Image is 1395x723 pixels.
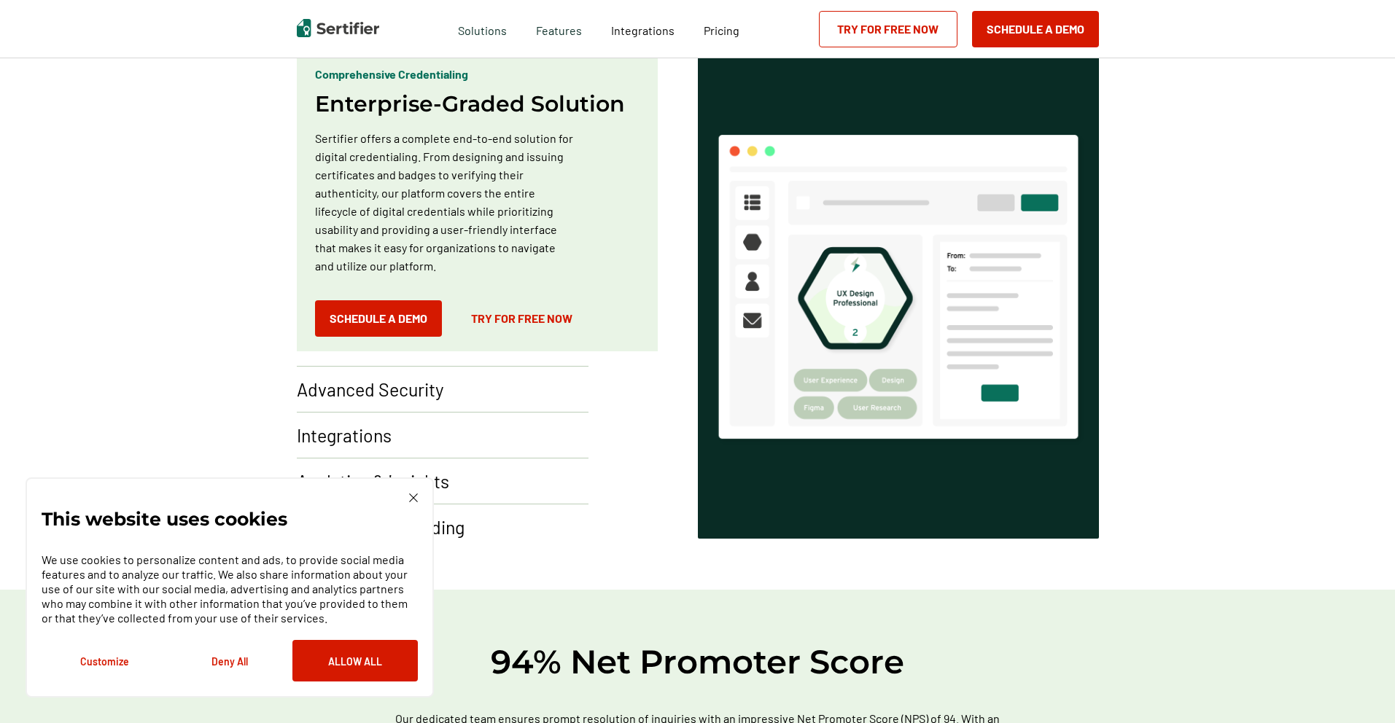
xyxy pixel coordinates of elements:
[167,640,292,681] button: Deny All
[611,23,675,37] span: Integrations
[42,512,287,526] p: This website uses cookies
[42,552,418,625] p: We use cookies to personalize content and ads, to provide social media features and to analyze ou...
[42,640,167,681] button: Customize
[704,20,739,38] a: Pricing
[315,129,575,275] p: Sertifier offers a complete end-to-end solution for digital credentialing. From designing and iss...
[297,423,392,447] p: Integrations
[297,19,379,37] img: Sertifier | Digital Credentialing Platform
[704,23,739,37] span: Pricing
[536,20,582,38] span: Features
[409,493,418,502] img: Cookie Popup Close
[456,300,587,337] a: Try for Free Now
[315,90,625,117] h2: Enterprise-Graded Solution
[819,11,957,47] a: Try for Free Now
[297,469,449,493] p: Analytics & Insights
[260,641,1135,683] h2: 94% Net Promoter Score
[315,65,468,83] p: Comprehensive Credentialing
[972,11,1099,47] button: Schedule a Demo
[1322,653,1395,723] iframe: Chat Widget
[611,20,675,38] a: Integrations
[297,378,444,401] p: Advanced Security
[292,640,418,681] button: Allow All
[458,20,507,38] span: Solutions
[315,300,442,337] button: Schedule a Demo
